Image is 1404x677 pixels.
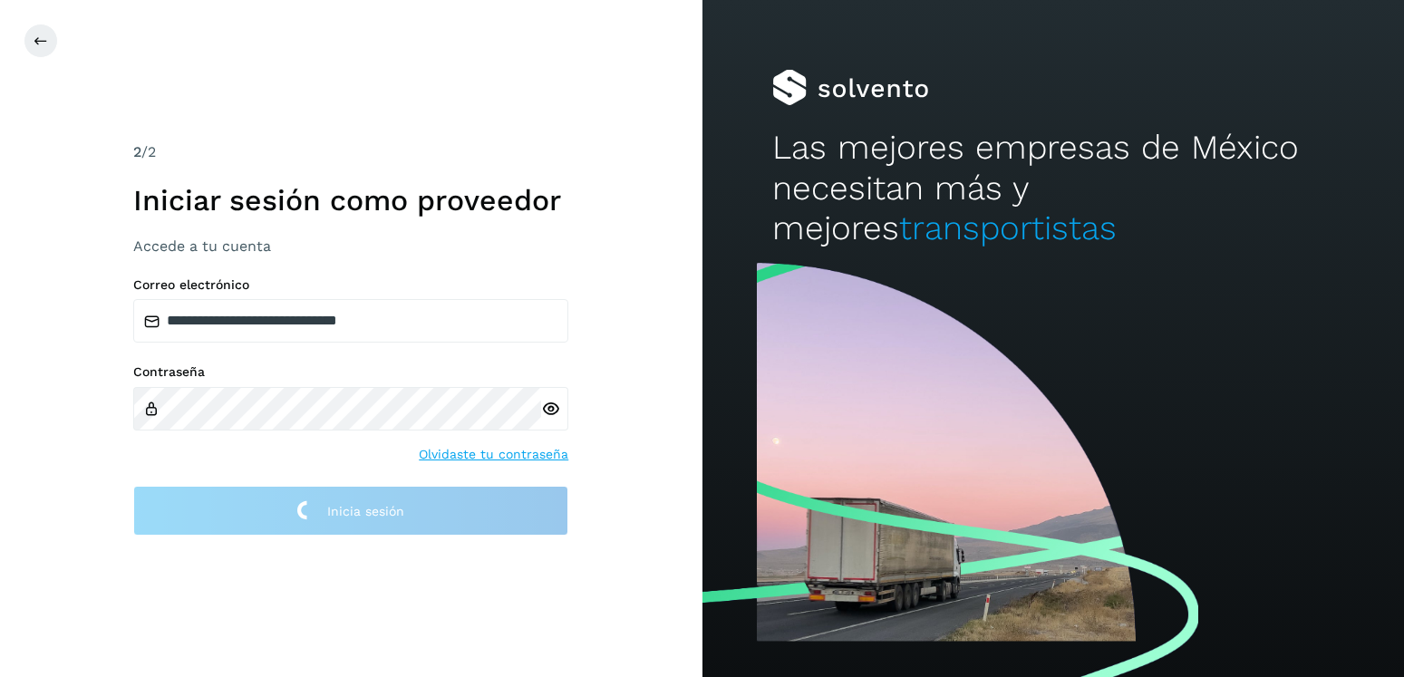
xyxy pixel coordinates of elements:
span: Inicia sesión [327,505,404,517]
span: transportistas [899,208,1117,247]
h3: Accede a tu cuenta [133,237,568,255]
label: Contraseña [133,364,568,380]
a: Olvidaste tu contraseña [419,445,568,464]
button: Inicia sesión [133,486,568,536]
h2: Las mejores empresas de México necesitan más y mejores [772,128,1334,248]
h1: Iniciar sesión como proveedor [133,183,568,218]
label: Correo electrónico [133,277,568,293]
span: 2 [133,143,141,160]
div: /2 [133,141,568,163]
